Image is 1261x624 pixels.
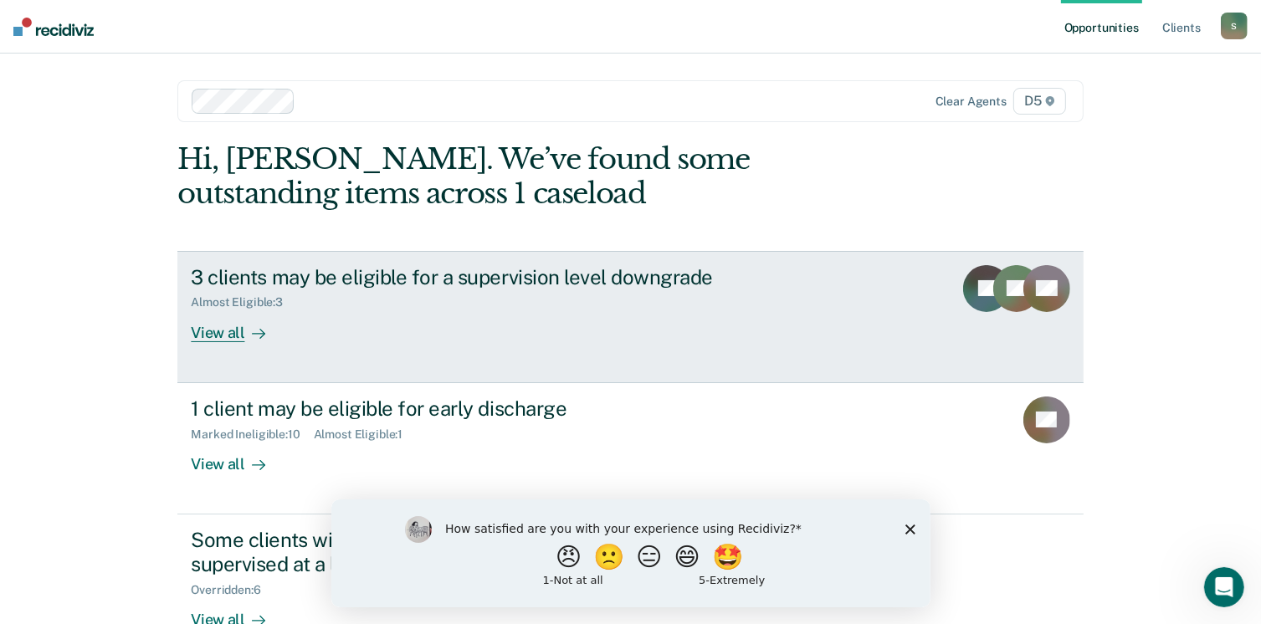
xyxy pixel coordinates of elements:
[191,427,313,442] div: Marked Ineligible : 10
[1204,567,1244,607] iframe: Intercom live chat
[191,528,778,576] div: Some clients within their first 6 months of supervision are being supervised at a level that does...
[191,265,778,289] div: 3 clients may be eligible for a supervision level downgrade
[177,251,1083,383] a: 3 clients may be eligible for a supervision level downgradeAlmost Eligible:3View all
[177,383,1083,514] a: 1 client may be eligible for early dischargeMarked Ineligible:10Almost Eligible:1View all
[13,18,94,36] img: Recidiviz
[331,499,930,607] iframe: Survey by Kim from Recidiviz
[191,441,284,473] div: View all
[177,142,902,211] div: Hi, [PERSON_NAME]. We’ve found some outstanding items across 1 caseload
[191,295,296,309] div: Almost Eligible : 3
[191,396,778,421] div: 1 client may be eligible for early discharge
[191,309,284,342] div: View all
[191,583,274,597] div: Overridden : 6
[1013,88,1066,115] span: D5
[935,95,1007,109] div: Clear agents
[314,427,417,442] div: Almost Eligible : 1
[1221,13,1248,39] button: S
